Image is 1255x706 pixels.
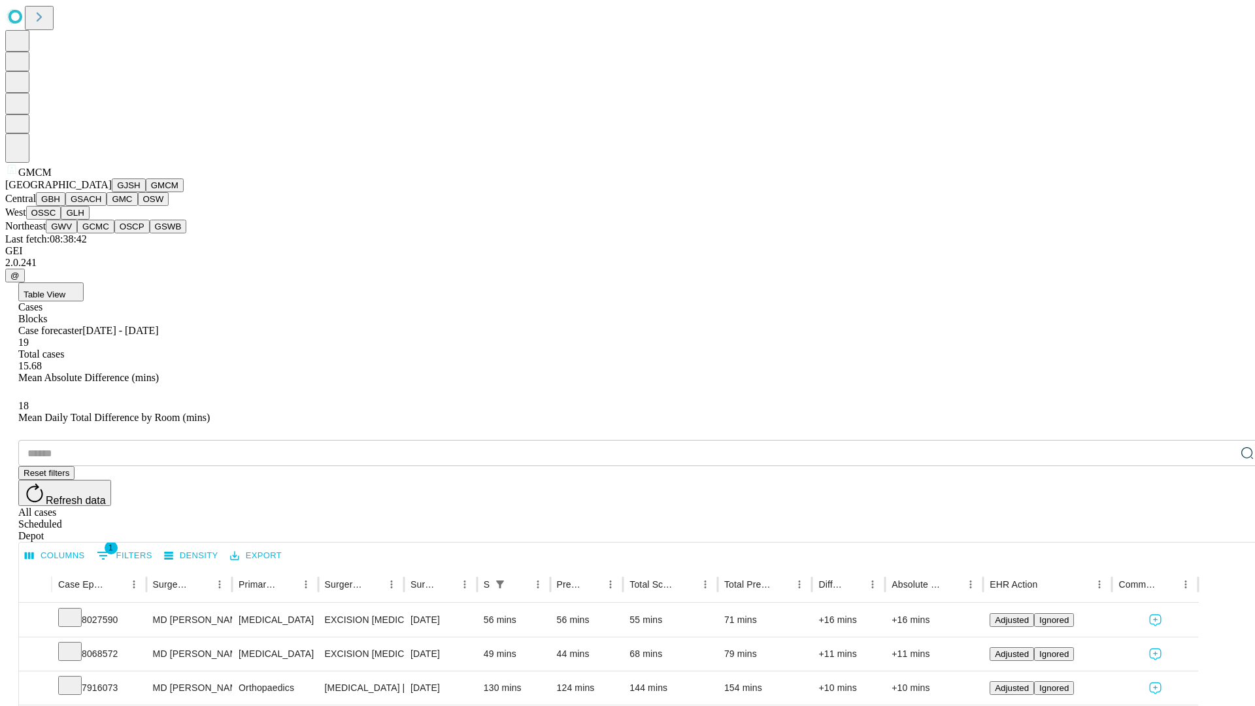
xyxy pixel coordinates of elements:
button: Sort [845,575,863,594]
button: Sort [510,575,529,594]
div: [MEDICAL_DATA] [MEDICAL_DATA] [325,671,397,705]
div: +10 mins [892,671,977,705]
button: GSACH [65,192,107,206]
div: MD [PERSON_NAME] [PERSON_NAME] [153,603,226,637]
div: [DATE] [410,637,471,671]
button: Menu [297,575,315,594]
span: Total cases [18,348,64,360]
button: GLH [61,206,89,220]
button: Adjusted [990,647,1034,661]
span: 18 [18,400,29,411]
div: 130 mins [484,671,544,705]
button: Density [161,546,222,566]
button: Sort [583,575,601,594]
div: MD [PERSON_NAME] [PERSON_NAME] [153,671,226,705]
div: Total Predicted Duration [724,579,771,590]
button: Menu [790,575,809,594]
span: West [5,207,26,218]
span: 1 [105,541,118,554]
div: 68 mins [629,637,711,671]
span: Case forecaster [18,325,82,336]
div: Total Scheduled Duration [629,579,677,590]
button: GSWB [150,220,187,233]
button: GCMC [77,220,114,233]
button: Refresh data [18,480,111,506]
div: Surgery Name [325,579,363,590]
div: [DATE] [410,671,471,705]
div: 124 mins [557,671,617,705]
div: 8068572 [58,637,140,671]
div: EXCISION [MEDICAL_DATA] LESION EXCEPT [MEDICAL_DATA] TRUNK ETC 3.1 TO 4 CM [325,637,397,671]
div: Scheduled In Room Duration [484,579,490,590]
div: 154 mins [724,671,806,705]
span: Table View [24,290,65,299]
div: EXCISION [MEDICAL_DATA] LESION EXCEPT [MEDICAL_DATA] TRUNK ETC 3.1 TO 4 CM [325,603,397,637]
button: Menu [382,575,401,594]
button: Menu [696,575,714,594]
div: 1 active filter [491,575,509,594]
button: Menu [529,575,547,594]
button: GMCM [146,178,184,192]
div: +16 mins [818,603,878,637]
button: Show filters [491,575,509,594]
button: Menu [456,575,474,594]
div: 8027590 [58,603,140,637]
button: GJSH [112,178,146,192]
button: Reset filters [18,466,75,480]
button: Menu [1090,575,1109,594]
div: 44 mins [557,637,617,671]
div: Surgery Date [410,579,436,590]
span: Ignored [1039,649,1069,659]
button: Sort [1039,575,1057,594]
button: Menu [863,575,882,594]
button: Select columns [22,546,88,566]
button: Table View [18,282,84,301]
div: MD [PERSON_NAME] [PERSON_NAME] [153,637,226,671]
button: Sort [678,575,696,594]
div: +11 mins [892,637,977,671]
div: 49 mins [484,637,544,671]
button: Expand [25,609,45,632]
button: Sort [364,575,382,594]
span: [GEOGRAPHIC_DATA] [5,179,112,190]
button: Adjusted [990,613,1034,627]
div: 55 mins [629,603,711,637]
button: OSCP [114,220,150,233]
span: @ [10,271,20,280]
button: @ [5,269,25,282]
span: Northeast [5,220,46,231]
button: Ignored [1034,681,1074,695]
div: [MEDICAL_DATA] [239,637,311,671]
button: Ignored [1034,647,1074,661]
div: [DATE] [410,603,471,637]
button: Menu [1177,575,1195,594]
span: 15.68 [18,360,42,371]
span: Adjusted [995,649,1029,659]
div: 56 mins [557,603,617,637]
span: Mean Daily Total Difference by Room (mins) [18,412,210,423]
button: Menu [601,575,620,594]
div: EHR Action [990,579,1037,590]
span: Ignored [1039,615,1069,625]
div: Difference [818,579,844,590]
div: Case Epic Id [58,579,105,590]
span: Mean Absolute Difference (mins) [18,372,159,383]
button: Sort [943,575,962,594]
button: GWV [46,220,77,233]
div: 7916073 [58,671,140,705]
span: 19 [18,337,29,348]
button: Sort [1158,575,1177,594]
button: OSW [138,192,169,206]
div: Orthopaedics [239,671,311,705]
span: GMCM [18,167,52,178]
button: GBH [36,192,65,206]
div: [MEDICAL_DATA] [239,603,311,637]
button: Sort [437,575,456,594]
div: 71 mins [724,603,806,637]
button: Sort [772,575,790,594]
div: 2.0.241 [5,257,1250,269]
div: Predicted In Room Duration [557,579,582,590]
span: Adjusted [995,615,1029,625]
span: Central [5,193,36,204]
div: GEI [5,245,1250,257]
